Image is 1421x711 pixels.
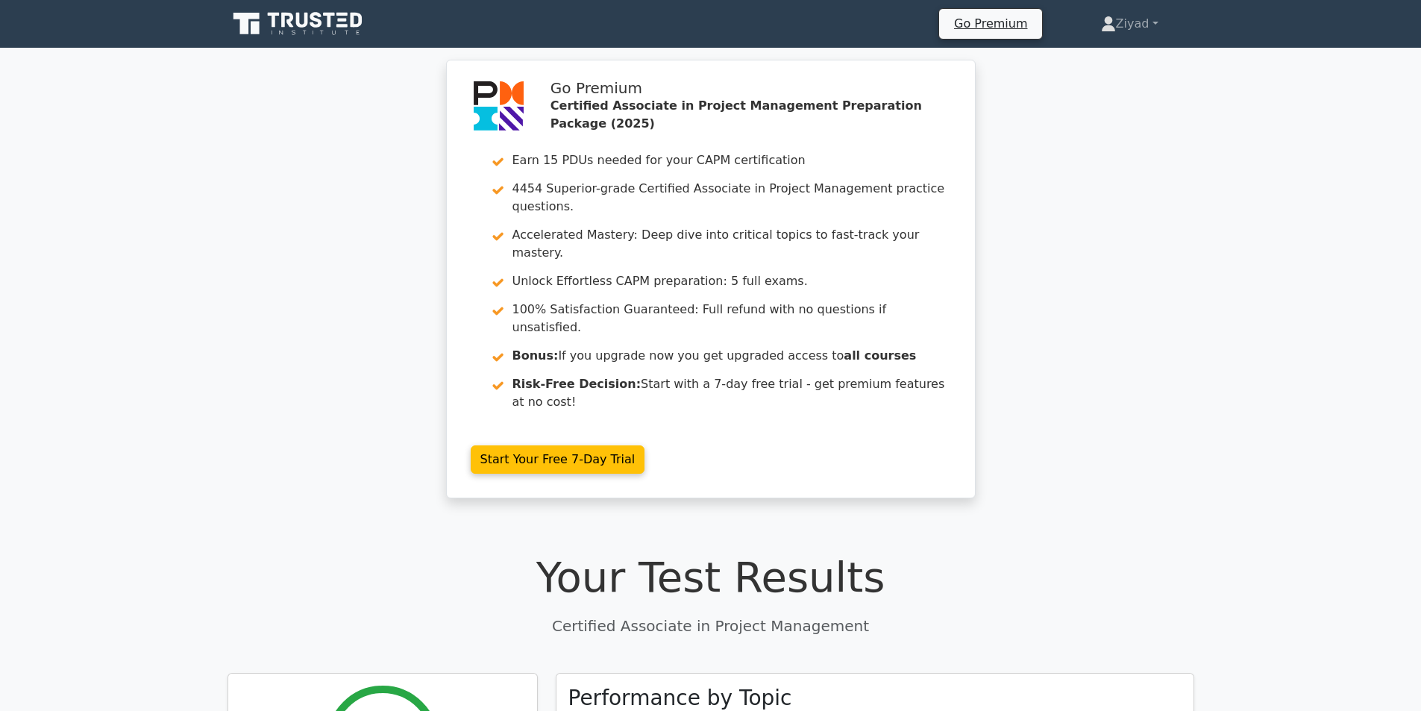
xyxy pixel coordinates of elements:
[228,552,1194,602] h1: Your Test Results
[471,445,645,474] a: Start Your Free 7-Day Trial
[568,686,792,711] h3: Performance by Topic
[1065,9,1194,39] a: Ziyad
[945,13,1036,34] a: Go Premium
[228,615,1194,637] p: Certified Associate in Project Management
